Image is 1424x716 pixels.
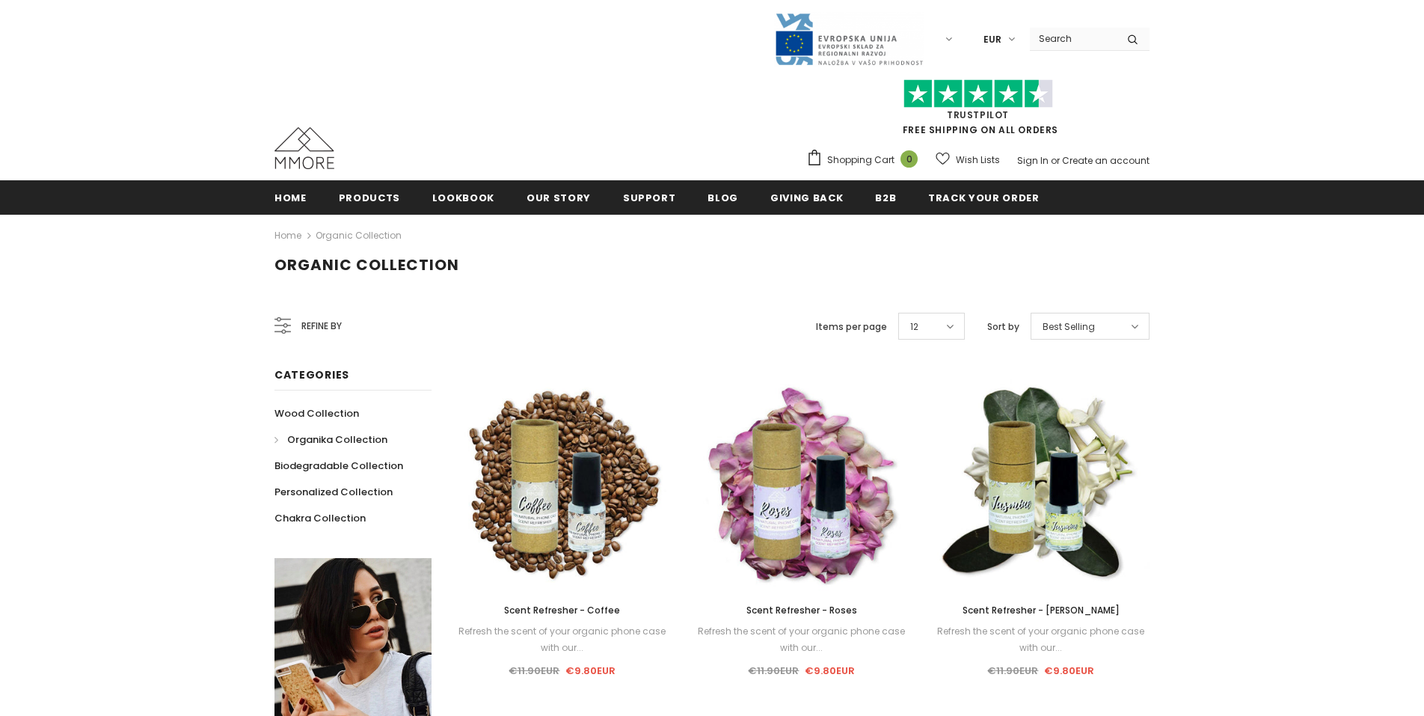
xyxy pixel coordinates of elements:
a: Scent Refresher - Coffee [454,602,671,619]
img: Trust Pilot Stars [903,79,1053,108]
a: Track your order [928,180,1039,214]
span: Biodegradable Collection [274,459,403,473]
label: Sort by [987,319,1019,334]
a: Blog [708,180,738,214]
a: Organic Collection [316,229,402,242]
a: Scent Refresher - Roses [693,602,910,619]
a: Wood Collection [274,400,359,426]
img: Javni Razpis [774,12,924,67]
span: B2B [875,191,896,205]
a: Our Story [527,180,591,214]
span: Wish Lists [956,153,1000,168]
div: Refresh the scent of your organic phone case with our... [693,623,910,656]
a: Biodegradable Collection [274,453,403,479]
span: €11.90EUR [748,664,799,678]
span: EUR [983,32,1001,47]
span: Scent Refresher - Roses [746,604,857,616]
div: Refresh the scent of your organic phone case with our... [454,623,671,656]
span: Scent Refresher - [PERSON_NAME] [963,604,1120,616]
a: Lookbook [432,180,494,214]
span: or [1051,154,1060,167]
span: 12 [910,319,918,334]
span: Chakra Collection [274,511,366,525]
a: support [623,180,676,214]
a: Sign In [1017,154,1049,167]
a: Home [274,180,307,214]
span: Blog [708,191,738,205]
span: Personalized Collection [274,485,393,499]
span: €11.90EUR [509,664,559,678]
a: Organika Collection [274,426,387,453]
span: €9.80EUR [805,664,855,678]
span: Our Story [527,191,591,205]
a: Create an account [1062,154,1150,167]
span: €11.90EUR [987,664,1038,678]
a: Chakra Collection [274,505,366,531]
span: Home [274,191,307,205]
span: Categories [274,367,349,382]
span: Products [339,191,400,205]
a: Javni Razpis [774,32,924,45]
a: Products [339,180,400,214]
span: Shopping Cart [827,153,894,168]
span: Organika Collection [287,432,387,447]
a: Scent Refresher - [PERSON_NAME] [933,602,1150,619]
a: Personalized Collection [274,479,393,505]
span: 0 [900,150,918,168]
div: Refresh the scent of your organic phone case with our... [933,623,1150,656]
label: Items per page [816,319,887,334]
span: Giving back [770,191,843,205]
span: €9.80EUR [565,664,616,678]
span: Wood Collection [274,406,359,420]
a: Shopping Cart 0 [806,149,925,171]
span: support [623,191,676,205]
span: Refine by [301,318,342,334]
span: FREE SHIPPING ON ALL ORDERS [806,86,1150,136]
span: Lookbook [432,191,494,205]
span: Organic Collection [274,254,459,275]
a: Home [274,227,301,245]
span: Scent Refresher - Coffee [504,604,620,616]
input: Search Site [1030,28,1116,49]
span: €9.80EUR [1044,664,1094,678]
a: B2B [875,180,896,214]
a: Giving back [770,180,843,214]
span: Track your order [928,191,1039,205]
a: Trustpilot [947,108,1009,121]
a: Wish Lists [936,147,1000,173]
img: MMORE Cases [274,127,334,169]
span: Best Selling [1043,319,1095,334]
